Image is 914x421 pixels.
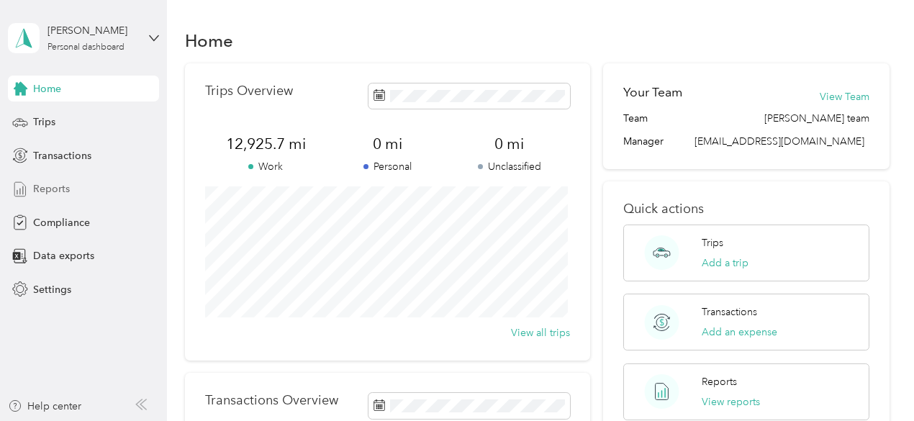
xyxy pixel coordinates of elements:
h1: Home [185,33,233,48]
span: Manager [623,134,664,149]
span: Home [33,81,61,96]
p: Transactions Overview [205,393,338,408]
span: [PERSON_NAME] team [764,111,869,126]
p: Transactions [702,304,757,320]
iframe: Everlance-gr Chat Button Frame [833,340,914,421]
button: View all trips [511,325,570,340]
span: 12,925.7 mi [205,134,327,154]
span: Trips [33,114,55,130]
p: Reports [702,374,737,389]
div: Personal dashboard [47,43,125,52]
p: Work [205,159,327,174]
button: View reports [702,394,760,409]
span: 0 mi [327,134,448,154]
button: Add an expense [702,325,777,340]
span: Settings [33,282,71,297]
button: Help center [8,399,81,414]
p: Trips [702,235,723,250]
span: Compliance [33,215,90,230]
p: Quick actions [623,202,869,217]
span: Reports [33,181,70,196]
div: [PERSON_NAME] [47,23,137,38]
button: View Team [820,89,869,104]
button: Add a trip [702,255,748,271]
span: [EMAIL_ADDRESS][DOMAIN_NAME] [694,135,864,148]
span: Transactions [33,148,91,163]
p: Trips Overview [205,83,293,99]
p: Personal [327,159,448,174]
span: 0 mi [448,134,570,154]
p: Unclassified [448,159,570,174]
span: Data exports [33,248,94,263]
h2: Your Team [623,83,682,101]
span: Team [623,111,648,126]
